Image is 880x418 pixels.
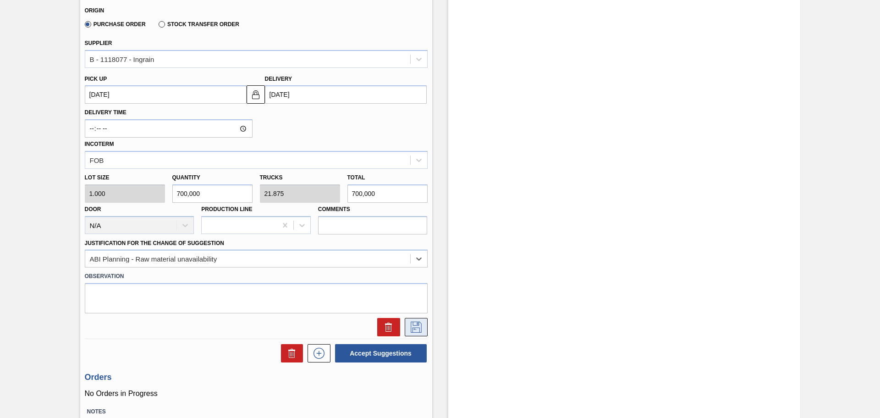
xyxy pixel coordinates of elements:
div: B - 1118077 - Ingrain [90,55,154,63]
label: Origin [85,7,104,14]
button: Accept Suggestions [335,344,427,362]
div: Accept Suggestions [330,343,428,363]
label: Comments [318,203,428,216]
label: Delivery [265,76,292,82]
label: Production Line [201,206,252,212]
div: FOB [90,156,104,164]
label: Quantity [172,174,200,181]
div: Save Suggestion [400,318,428,336]
label: Trucks [260,174,283,181]
div: Delete Suggestion [373,318,400,336]
label: Door [85,206,101,212]
label: Purchase Order [85,21,146,28]
div: Delete Suggestions [276,344,303,362]
label: Observation [85,270,428,283]
p: No Orders in Progress [85,390,428,398]
label: Stock Transfer Order [159,21,239,28]
img: locked [250,89,261,100]
label: Incoterm [85,141,114,147]
h3: Orders [85,373,428,382]
label: Delivery Time [85,106,253,119]
div: ABI Planning - Raw material unavailability [90,255,217,263]
label: Justification for the Change of Suggestion [85,240,224,246]
input: mm/dd/yyyy [265,85,427,104]
label: Total [347,174,365,181]
div: New suggestion [303,344,330,362]
label: Lot size [85,171,165,184]
label: Pick up [85,76,107,82]
input: mm/dd/yyyy [85,85,247,104]
label: Supplier [85,40,112,46]
button: locked [247,85,265,104]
